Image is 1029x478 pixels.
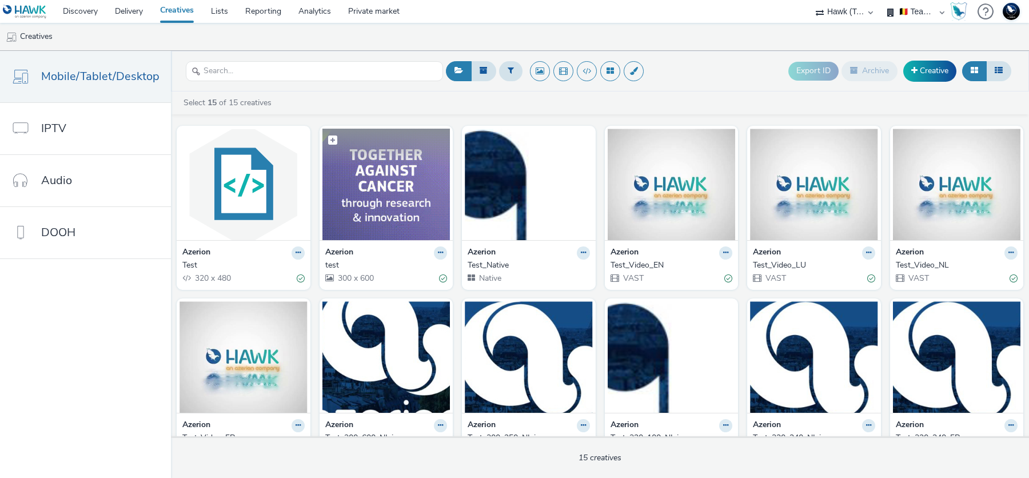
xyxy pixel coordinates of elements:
img: Test visual [180,129,308,240]
a: Select of 15 creatives [182,97,276,108]
div: Valid [1010,272,1018,284]
img: Test_320x240_FR visual [893,301,1021,413]
img: Test_320x100_NL.jpg visual [608,301,736,413]
img: Hawk Academy [950,2,967,21]
a: Test_300x250_NL.jpg [468,432,590,444]
a: Test_Video_FR [182,432,305,444]
img: test visual [322,129,450,240]
button: Table [986,61,1011,81]
img: Test_300x250_NL.jpg visual [465,301,593,413]
strong: Azerion [753,419,781,432]
img: Test_Native visual [465,129,593,240]
strong: Azerion [325,419,353,432]
a: Hawk Academy [950,2,972,21]
a: Creative [903,61,956,81]
strong: Azerion [611,419,639,432]
div: Valid [439,272,447,284]
a: Test_Video_EN [611,260,733,271]
a: Test_320x240_FR [896,432,1018,444]
strong: Azerion [896,246,924,260]
div: Test_Video_FR [182,432,300,444]
div: Test_320x240_NL.jpg [753,432,871,444]
span: VAST [907,273,929,284]
strong: Azerion [896,419,924,432]
a: Test_Native [468,260,590,271]
span: Audio [41,172,72,189]
strong: 15 [208,97,217,108]
a: Test [182,260,305,271]
div: Test_300x600_NL.jpg [325,432,443,444]
input: Search... [186,61,443,81]
button: Grid [962,61,987,81]
strong: Azerion [753,246,781,260]
span: 320 x 480 [194,273,231,284]
div: test [325,260,443,271]
span: 300 x 600 [337,273,374,284]
img: undefined Logo [3,5,47,19]
strong: Azerion [182,246,210,260]
div: Valid [867,272,875,284]
button: Export ID [788,62,839,80]
img: mobile [6,31,17,43]
button: Archive [841,61,898,81]
img: Test_Video_FR visual [180,301,308,413]
div: Test_320x240_FR [896,432,1014,444]
div: Test_Video_EN [611,260,728,271]
span: 15 creatives [579,452,621,463]
div: Test_300x250_NL.jpg [468,432,585,444]
div: Test_Native [468,260,585,271]
span: DOOH [41,224,75,241]
span: Mobile/Tablet/Desktop [41,68,159,85]
a: Test_320x240_NL.jpg [753,432,875,444]
img: Test_300x600_NL.jpg visual [322,301,450,413]
a: Test_Video_LU [753,260,875,271]
span: Native [478,273,501,284]
strong: Azerion [468,419,496,432]
img: Test_Video_LU visual [750,129,878,240]
img: Support Hawk [1003,3,1020,20]
div: Test_Video_NL [896,260,1014,271]
img: Test_Video_NL visual [893,129,1021,240]
a: Test_320x100_NL.jpg [611,432,733,444]
img: Test_Video_EN visual [608,129,736,240]
strong: Azerion [325,246,353,260]
a: Test_Video_NL [896,260,1018,271]
strong: Azerion [611,246,639,260]
img: Test_320x240_NL.jpg visual [750,301,878,413]
strong: Azerion [468,246,496,260]
div: Valid [297,272,305,284]
a: Test_300x600_NL.jpg [325,432,448,444]
strong: Azerion [182,419,210,432]
div: Test_320x100_NL.jpg [611,432,728,444]
span: VAST [764,273,786,284]
div: Test_Video_LU [753,260,871,271]
div: Test [182,260,300,271]
span: VAST [622,273,644,284]
div: Valid [724,272,732,284]
span: IPTV [41,120,66,137]
a: test [325,260,448,271]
